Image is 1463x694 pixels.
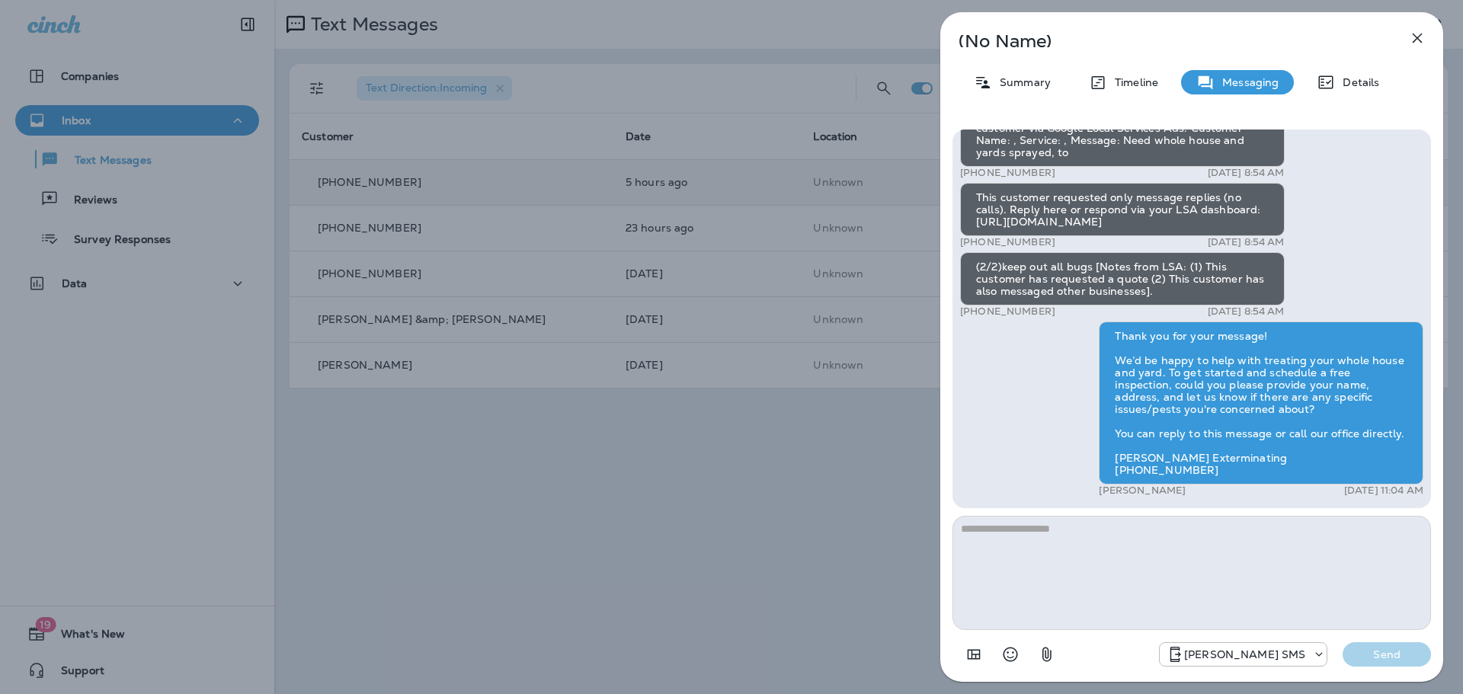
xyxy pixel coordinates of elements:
p: Timeline [1107,76,1158,88]
button: Select an emoji [995,639,1026,670]
p: (No Name) [959,35,1375,47]
p: [PERSON_NAME] SMS [1184,648,1305,660]
p: Details [1335,76,1379,88]
p: [PHONE_NUMBER] [960,236,1055,248]
button: Add in a premade template [959,639,989,670]
p: [DATE] 8:54 AM [1208,167,1285,179]
p: Messaging [1215,76,1279,88]
p: Summary [992,76,1051,88]
p: [PHONE_NUMBER] [960,167,1055,179]
p: [DATE] 11:04 AM [1344,485,1423,497]
div: Thank you for your message! We’d be happy to help with treating your whole house and yard. To get... [1099,321,1423,485]
p: [PHONE_NUMBER] [960,305,1055,318]
div: (1/2)You have received a new message from a customer via Google Local Services Ads. Customer Name... [960,101,1285,167]
p: [DATE] 8:54 AM [1208,236,1285,248]
p: [PERSON_NAME] [1099,485,1186,497]
div: +1 (757) 760-3335 [1160,645,1327,664]
div: (2/2)keep out all bugs [Notes from LSA: (1) This customer has requested a quote (2) This customer... [960,252,1285,305]
div: This customer requested only message replies (no calls). Reply here or respond via your LSA dashb... [960,183,1285,236]
p: [DATE] 8:54 AM [1208,305,1285,318]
